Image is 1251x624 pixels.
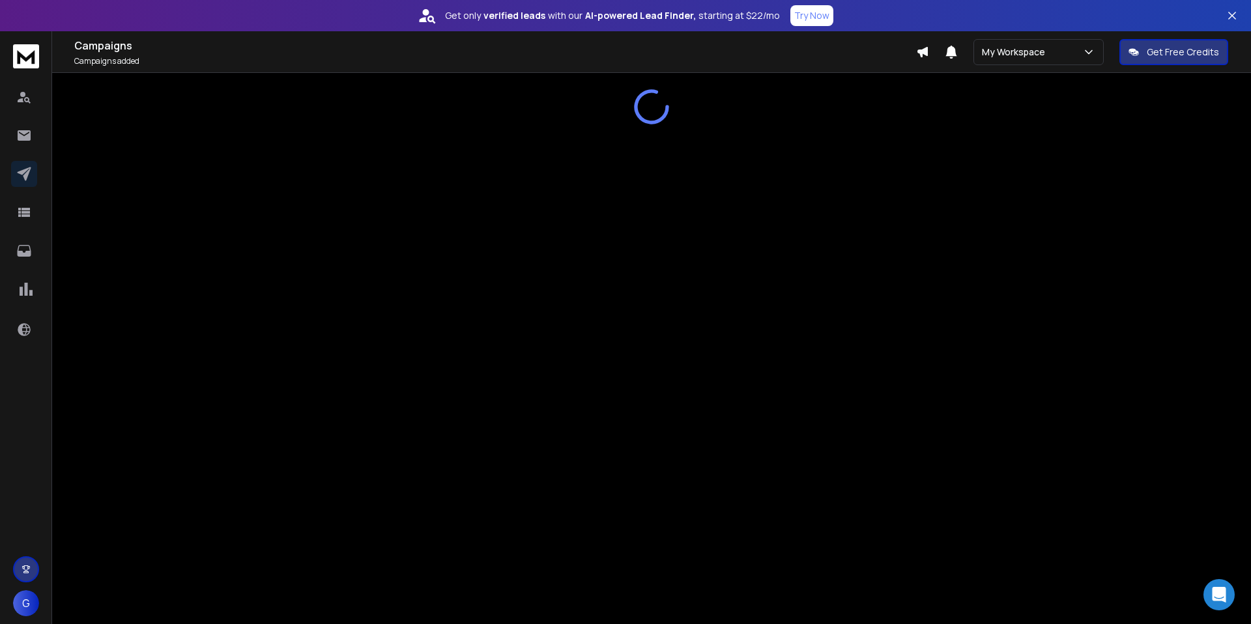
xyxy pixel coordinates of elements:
[13,590,39,616] button: G
[982,46,1050,59] p: My Workspace
[483,9,545,22] strong: verified leads
[74,56,916,66] p: Campaigns added
[1147,46,1219,59] p: Get Free Credits
[1119,39,1228,65] button: Get Free Credits
[74,38,916,53] h1: Campaigns
[790,5,833,26] button: Try Now
[445,9,780,22] p: Get only with our starting at $22/mo
[794,9,829,22] p: Try Now
[1203,579,1235,610] div: Open Intercom Messenger
[585,9,696,22] strong: AI-powered Lead Finder,
[13,44,39,68] img: logo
